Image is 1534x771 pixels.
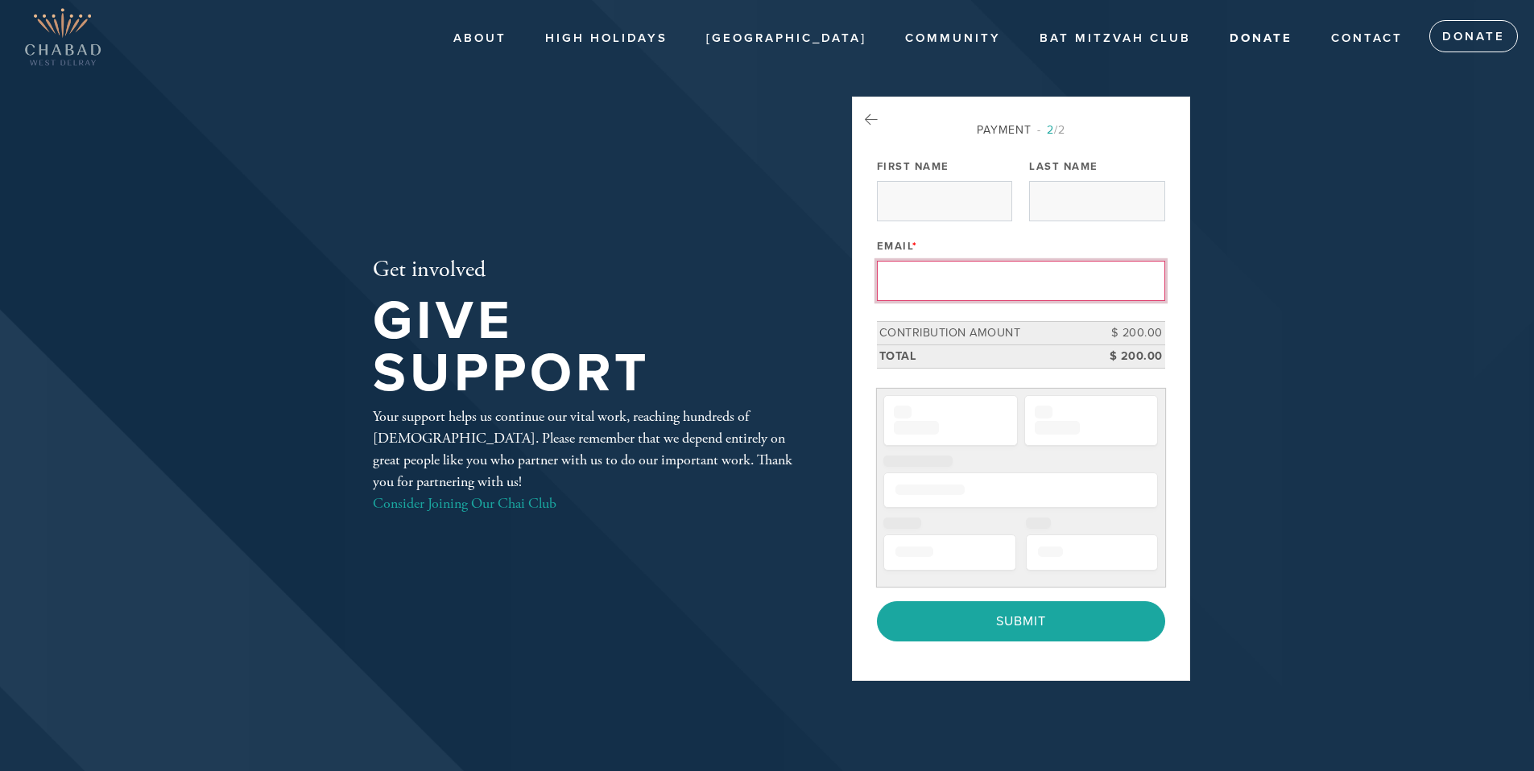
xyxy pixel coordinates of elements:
a: [GEOGRAPHIC_DATA] [694,23,879,54]
a: Community [893,23,1013,54]
label: Last Name [1029,159,1098,174]
h2: Get involved [373,257,800,284]
a: Bat Mitzvah Club [1027,23,1203,54]
a: High Holidays [533,23,680,54]
td: $ 200.00 [1093,322,1165,345]
td: $ 200.00 [1093,344,1165,368]
a: Contact [1319,23,1415,54]
a: Donate [1429,20,1518,52]
span: 2 [1047,123,1054,137]
label: First Name [877,159,949,174]
input: Submit [877,601,1165,641]
div: Payment [877,122,1165,138]
div: Your support helps us continue our vital work, reaching hundreds of [DEMOGRAPHIC_DATA]. Please re... [373,406,800,514]
img: Copy%20of%20West_Delray_Logo.png [24,8,101,66]
h1: Give Support [373,295,800,399]
a: Donate [1218,23,1305,54]
a: About [441,23,519,54]
span: /2 [1037,123,1065,137]
a: Consider Joining Our Chai Club [373,494,556,513]
span: This field is required. [912,240,918,253]
td: Total [877,344,1093,368]
label: Email [877,239,918,254]
td: Contribution Amount [877,322,1093,345]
